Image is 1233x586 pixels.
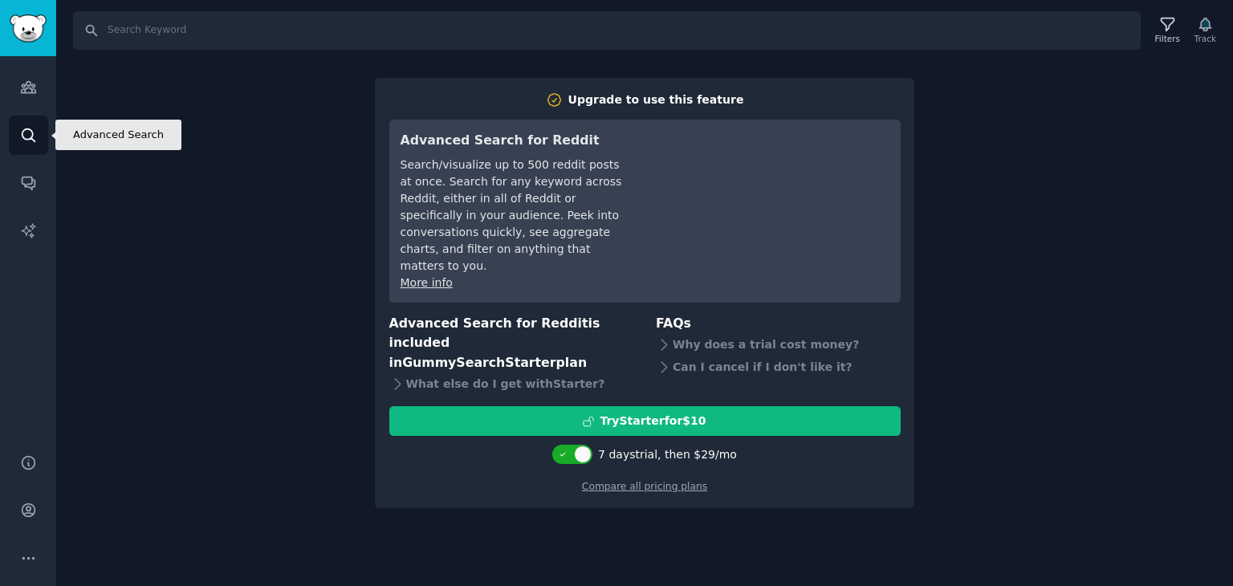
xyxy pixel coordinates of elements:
a: Compare all pricing plans [582,481,707,492]
img: GummySearch logo [10,14,47,43]
div: Can I cancel if I don't like it? [656,356,901,378]
h3: Advanced Search for Reddit [401,131,626,151]
h3: Advanced Search for Reddit is included in plan [389,314,634,373]
input: Search Keyword [73,11,1141,50]
button: TryStarterfor$10 [389,406,901,436]
div: Search/visualize up to 500 reddit posts at once. Search for any keyword across Reddit, either in ... [401,157,626,275]
h3: FAQs [656,314,901,334]
a: More info [401,276,453,289]
div: Filters [1155,33,1180,44]
div: What else do I get with Starter ? [389,372,634,395]
iframe: YouTube video player [649,131,889,251]
span: GummySearch Starter [402,355,555,370]
div: Try Starter for $10 [600,413,706,429]
div: Upgrade to use this feature [568,92,744,108]
div: Why does a trial cost money? [656,333,901,356]
div: 7 days trial, then $ 29 /mo [598,446,737,463]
